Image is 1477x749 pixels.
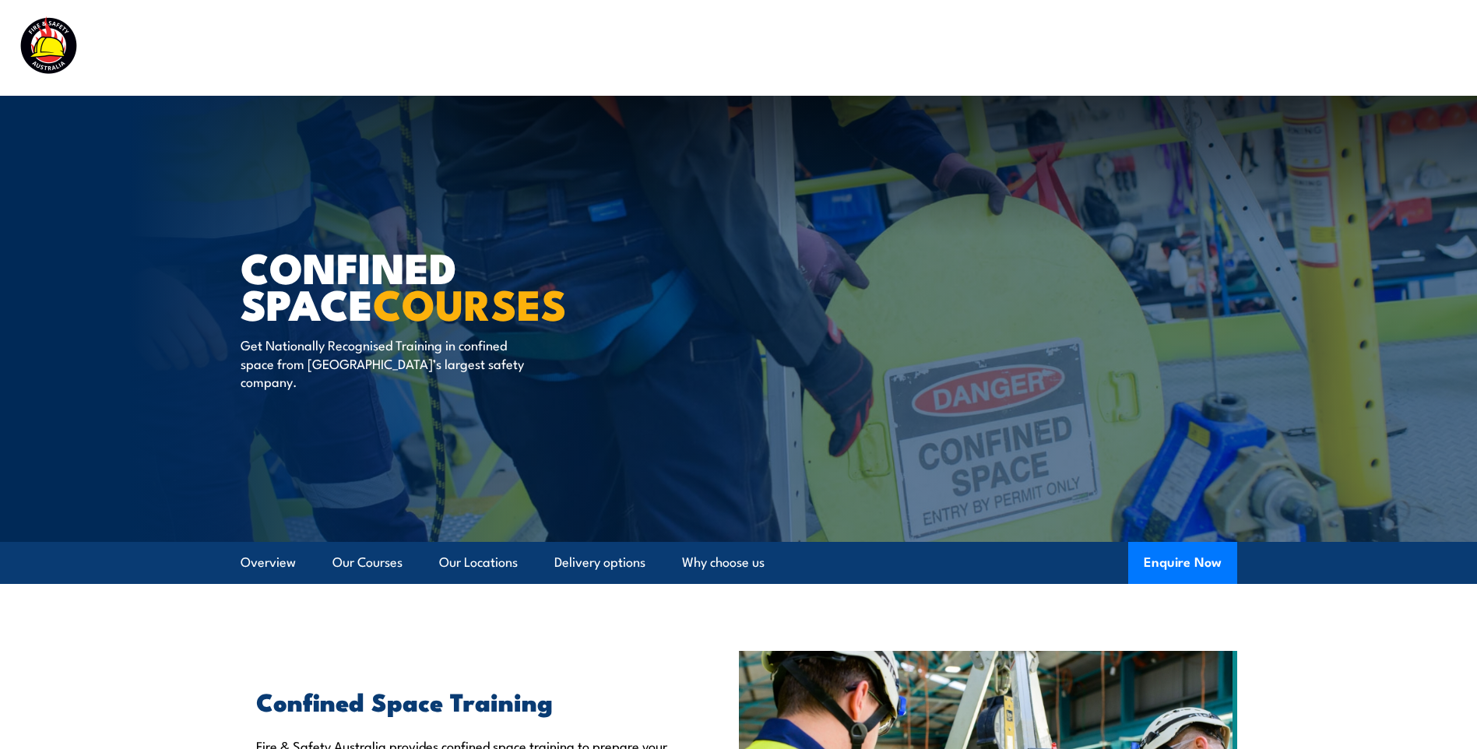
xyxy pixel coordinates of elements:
[241,542,296,583] a: Overview
[554,542,645,583] a: Delivery options
[332,542,403,583] a: Our Courses
[715,27,818,69] a: Course Calendar
[1072,27,1130,69] a: About Us
[241,336,525,390] p: Get Nationally Recognised Training in confined space from [GEOGRAPHIC_DATA]’s largest safety comp...
[241,248,625,321] h1: Confined Space
[631,27,680,69] a: Courses
[1164,27,1198,69] a: News
[853,27,1038,69] a: Emergency Response Services
[1355,27,1404,69] a: Contact
[1128,542,1237,584] button: Enquire Now
[682,542,765,583] a: Why choose us
[1233,27,1321,69] a: Learner Portal
[256,690,667,712] h2: Confined Space Training
[439,542,518,583] a: Our Locations
[373,270,567,335] strong: COURSES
